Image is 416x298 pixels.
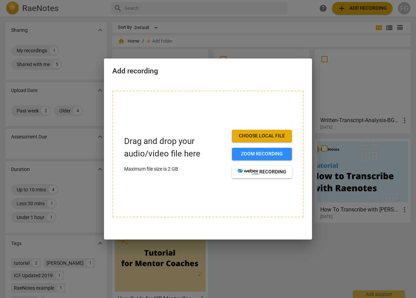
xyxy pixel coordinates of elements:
p: Drag and drop your audio/video file here [124,135,226,160]
button: Zoom recording [232,148,292,160]
span: Choose local file [237,133,286,139]
span: Zoom recording [237,151,286,157]
p: Maximum file size is 2 GB [124,165,226,173]
button: recording [232,166,292,178]
span: recording [237,169,286,175]
h2: Add recording [112,67,304,75]
button: Choose local file [232,130,292,142]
